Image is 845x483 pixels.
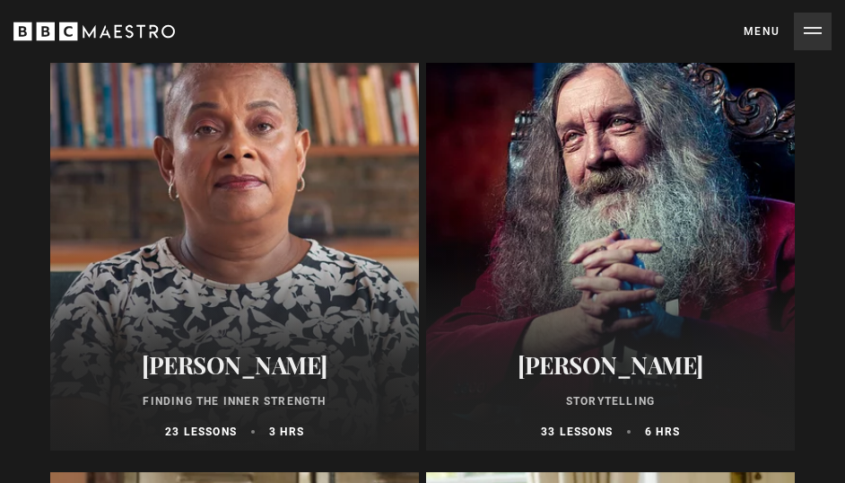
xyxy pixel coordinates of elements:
svg: BBC Maestro [13,18,175,45]
p: Storytelling [437,393,784,409]
p: Finding the Inner Strength [61,393,408,409]
a: [PERSON_NAME] Finding the Inner Strength 23 lessons 3 hrs [50,20,419,451]
p: 33 lessons [541,424,613,440]
p: 3 hrs [269,424,304,440]
button: Toggle navigation [744,13,832,50]
h2: [PERSON_NAME] [61,351,408,379]
p: 23 lessons [165,424,237,440]
p: 6 hrs [645,424,680,440]
h2: [PERSON_NAME] [437,351,784,379]
a: [PERSON_NAME] Storytelling 33 lessons 6 hrs [426,20,795,451]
